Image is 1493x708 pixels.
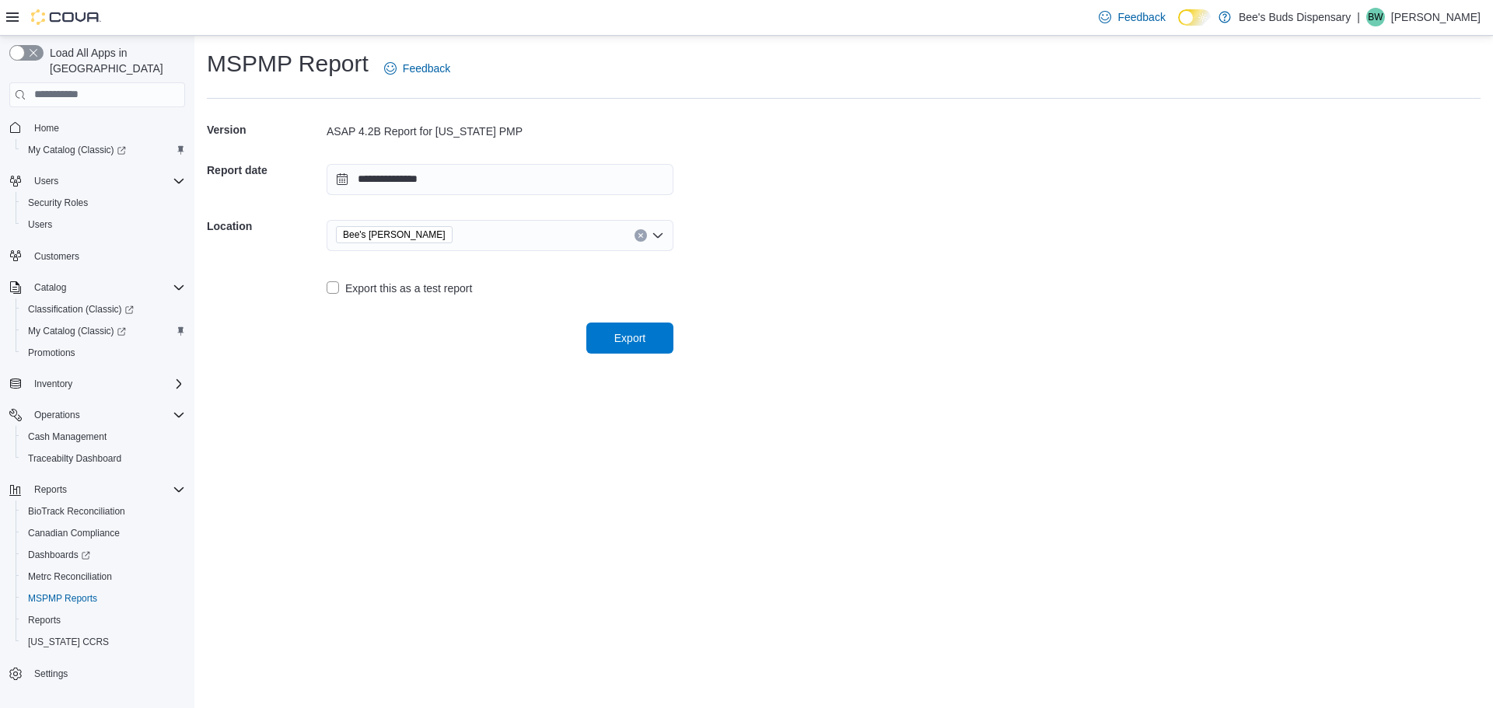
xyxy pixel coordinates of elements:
button: Operations [3,404,191,426]
span: Operations [28,406,185,424]
a: Customers [28,247,86,266]
span: Metrc Reconciliation [28,570,112,583]
span: BW [1368,8,1383,26]
span: Traceabilty Dashboard [28,452,121,465]
button: Catalog [28,278,72,297]
span: Dashboards [28,549,90,561]
span: Classification (Classic) [22,300,185,319]
span: [US_STATE] CCRS [28,636,109,648]
span: Settings [28,664,185,683]
span: Catalog [34,281,66,294]
p: Bee's Buds Dispensary [1239,8,1351,26]
div: Bow Wilson [1366,8,1385,26]
img: Cova [31,9,101,25]
button: Open list of options [652,229,664,242]
button: Metrc Reconciliation [16,566,191,588]
p: | [1357,8,1360,26]
button: Users [28,172,65,190]
a: Dashboards [22,546,96,564]
span: My Catalog (Classic) [22,141,185,159]
span: Home [34,122,59,134]
button: Reports [3,479,191,500]
span: Customers [28,246,185,266]
button: Users [3,170,191,192]
a: Classification (Classic) [16,298,191,320]
span: Operations [34,409,80,421]
h5: Version [207,114,323,145]
button: Reports [16,609,191,631]
a: Settings [28,664,74,683]
span: Reports [28,614,61,626]
button: Catalog [3,277,191,298]
span: My Catalog (Classic) [22,322,185,340]
a: Traceabilty Dashboard [22,449,128,468]
span: Promotions [28,347,75,359]
button: Home [3,117,191,139]
a: Feedback [1093,2,1171,33]
span: Canadian Compliance [28,527,120,539]
span: Reports [28,480,185,499]
a: MSPMP Reports [22,589,103,608]
a: Home [28,119,65,138]
span: Settings [34,668,68,680]
span: Users [28,172,185,190]
span: Metrc Reconciliation [22,567,185,586]
span: BioTrack Reconciliation [22,502,185,521]
span: Traceabilty Dashboard [22,449,185,468]
h1: MSPMP Report [207,48,369,79]
input: Press the down key to open a popover containing a calendar. [327,164,673,195]
a: Promotions [22,344,82,362]
span: Catalog [28,278,185,297]
button: Export [586,323,673,354]
a: Reports [22,611,67,630]
span: Inventory [28,375,185,393]
span: MSPMP Reports [28,592,97,605]
span: My Catalog (Classic) [28,325,126,337]
span: Washington CCRS [22,633,185,651]
a: Feedback [378,53,456,84]
span: Canadian Compliance [22,524,185,542]
a: [US_STATE] CCRS [22,633,115,651]
button: Operations [28,406,86,424]
button: [US_STATE] CCRS [16,631,191,653]
span: Inventory [34,378,72,390]
span: Reports [34,483,67,496]
a: My Catalog (Classic) [16,139,191,161]
p: [PERSON_NAME] [1391,8,1481,26]
div: ASAP 4.2B Report for [US_STATE] PMP [327,124,673,139]
button: Promotions [16,342,191,364]
button: Canadian Compliance [16,522,191,544]
span: Feedback [1117,9,1165,25]
span: Customers [34,250,79,263]
a: Cash Management [22,427,113,446]
button: BioTrack Reconciliation [16,500,191,522]
span: MSPMP Reports [22,589,185,608]
button: Cash Management [16,426,191,448]
a: Canadian Compliance [22,524,126,542]
button: Clear input [635,229,647,242]
a: My Catalog (Classic) [22,141,132,159]
span: Bee's Buds Wiggins [336,226,453,243]
button: Traceabilty Dashboard [16,448,191,469]
a: Users [22,215,58,234]
a: Dashboards [16,544,191,566]
span: Cash Management [22,427,185,446]
a: Metrc Reconciliation [22,567,118,586]
button: Reports [28,480,73,499]
button: Customers [3,245,191,267]
label: Export this as a test report [327,279,472,298]
span: Reports [22,611,185,630]
span: Security Roles [28,197,88,209]
span: Promotions [22,344,185,362]
h5: Report date [207,155,323,186]
span: Load All Apps in [GEOGRAPHIC_DATA] [44,45,185,76]
span: My Catalog (Classic) [28,144,126,156]
a: My Catalog (Classic) [22,322,132,340]
button: MSPMP Reports [16,588,191,609]
span: Security Roles [22,194,185,212]
button: Security Roles [16,192,191,214]
span: Users [34,175,58,187]
input: Dark Mode [1178,9,1211,26]
span: Users [22,215,185,234]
